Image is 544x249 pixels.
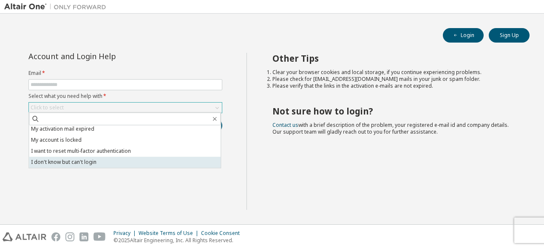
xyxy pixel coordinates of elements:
label: Email [28,70,222,77]
li: Please check for [EMAIL_ADDRESS][DOMAIN_NAME] mails in your junk or spam folder. [272,76,515,83]
img: instagram.svg [65,232,74,241]
button: Sign Up [489,28,530,43]
h2: Other Tips [272,53,515,64]
img: linkedin.svg [79,232,88,241]
img: Altair One [4,3,110,11]
h2: Not sure how to login? [272,106,515,117]
a: Contact us [272,121,298,129]
li: Please verify that the links in the activation e-mails are not expired. [272,83,515,89]
img: altair_logo.svg [3,232,46,241]
label: Select what you need help with [28,93,222,100]
div: Cookie Consent [201,230,245,237]
span: with a brief description of the problem, your registered e-mail id and company details. Our suppo... [272,121,509,135]
li: My activation mail expired [29,123,221,135]
img: youtube.svg [93,232,106,241]
img: facebook.svg [51,232,60,241]
div: Click to select [31,104,64,111]
div: Website Terms of Use [139,230,201,237]
li: Clear your browser cookies and local storage, if you continue experiencing problems. [272,69,515,76]
div: Account and Login Help [28,53,184,60]
div: Privacy [113,230,139,237]
div: Click to select [29,103,222,113]
p: © 2025 Altair Engineering, Inc. All Rights Reserved. [113,237,245,244]
button: Login [443,28,484,43]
